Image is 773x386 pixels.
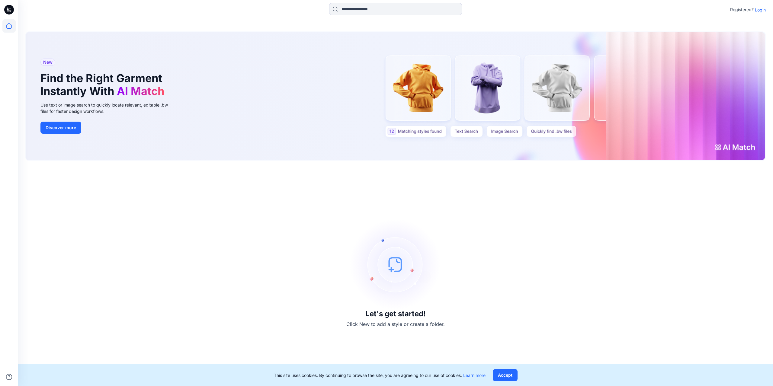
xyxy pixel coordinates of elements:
span: AI Match [117,85,164,98]
p: Login [755,7,766,13]
h3: Let's get started! [365,310,426,318]
button: Discover more [40,122,81,134]
span: New [43,59,53,66]
img: empty-state-image.svg [350,219,441,310]
p: This site uses cookies. By continuing to browse the site, you are agreeing to our use of cookies. [274,372,486,378]
a: Learn more [463,373,486,378]
div: Use text or image search to quickly locate relevant, editable .bw files for faster design workflows. [40,102,176,114]
p: Click New to add a style or create a folder. [346,321,445,328]
h1: Find the Right Garment Instantly With [40,72,167,98]
p: Registered? [730,6,754,13]
button: Accept [493,369,518,381]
